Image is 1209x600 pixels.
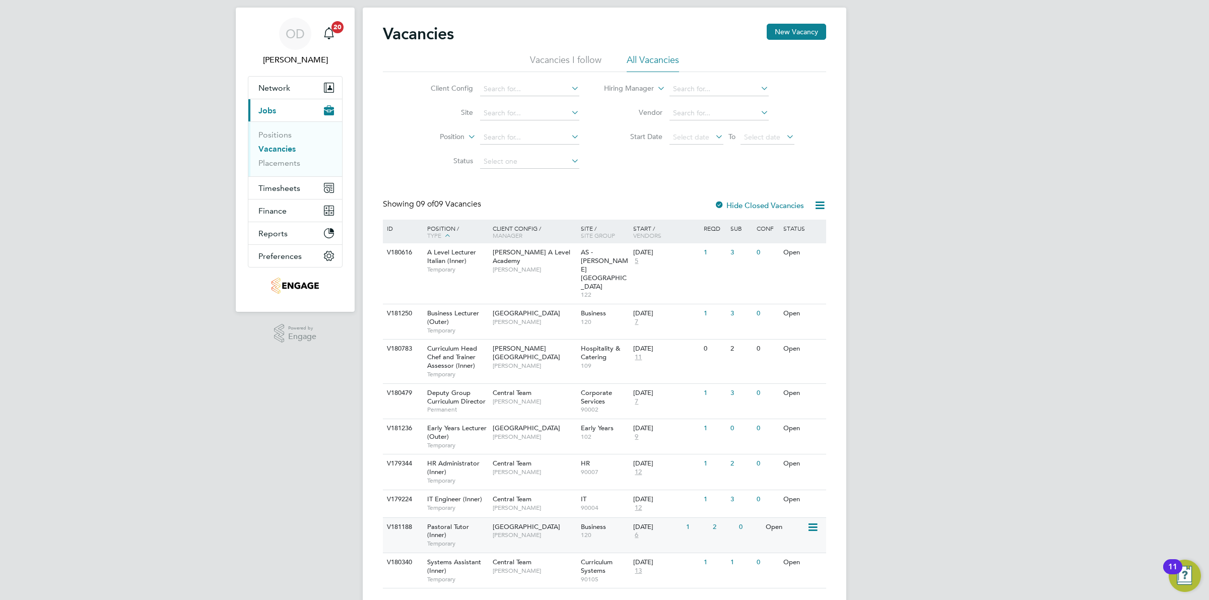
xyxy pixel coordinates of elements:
div: [DATE] [633,495,699,504]
div: 1 [701,304,727,323]
span: 120 [581,318,629,326]
div: Jobs [248,121,342,176]
span: Business [581,522,606,531]
span: HR [581,459,590,468]
div: Site / [578,220,631,244]
div: V179344 [384,454,420,473]
span: [PERSON_NAME] [493,362,576,370]
button: Reports [248,222,342,244]
span: [PERSON_NAME] [493,397,576,406]
a: OD[PERSON_NAME] [248,18,343,66]
span: Central Team [493,558,531,566]
span: Temporary [427,265,488,274]
div: Start / [631,220,701,244]
a: Vacancies [258,144,296,154]
li: Vacancies I follow [530,54,601,72]
div: [DATE] [633,558,699,567]
span: 09 Vacancies [416,199,481,209]
span: Curriculum Head Chef and Trainer Assessor (Inner) [427,344,477,370]
button: Timesheets [248,177,342,199]
label: Status [415,156,473,165]
span: IT [581,495,586,503]
div: 0 [754,243,780,262]
label: Position [407,132,464,142]
div: [DATE] [633,389,699,397]
span: 09 of [416,199,434,209]
span: Central Team [493,495,531,503]
span: 20 [331,21,344,33]
span: Site Group [581,231,615,239]
span: 102 [581,433,629,441]
span: [GEOGRAPHIC_DATA] [493,309,560,317]
span: [GEOGRAPHIC_DATA] [493,522,560,531]
span: Temporary [427,540,488,548]
div: Reqd [701,220,727,237]
span: Early Years [581,424,614,432]
div: V180783 [384,340,420,358]
div: [DATE] [633,309,699,318]
div: 0 [754,384,780,403]
span: Corporate Services [581,388,612,406]
div: [DATE] [633,248,699,257]
span: 122 [581,291,629,299]
img: jambo-logo-retina.png [272,278,318,294]
span: 90004 [581,504,629,512]
span: 13 [633,567,643,575]
span: OD [286,27,305,40]
span: AS - [PERSON_NAME][GEOGRAPHIC_DATA] [581,248,628,291]
button: Network [248,77,342,99]
div: 1 [701,553,727,572]
span: 11 [633,353,643,362]
span: Curriculum Systems [581,558,613,575]
div: V181188 [384,518,420,537]
div: Open [781,384,825,403]
button: Preferences [248,245,342,267]
div: 1 [701,490,727,509]
div: 1 [701,454,727,473]
div: V181250 [384,304,420,323]
span: Select date [744,132,780,142]
div: Status [781,220,825,237]
li: All Vacancies [627,54,679,72]
button: Open Resource Center, 11 new notifications [1169,560,1201,592]
span: [PERSON_NAME] [493,531,576,539]
span: Systems Assistant (Inner) [427,558,481,575]
label: Vendor [604,108,662,117]
div: [DATE] [633,424,699,433]
span: 90105 [581,575,629,583]
a: Placements [258,158,300,168]
label: Start Date [604,132,662,141]
h2: Vacancies [383,24,454,44]
span: A Level Lecturer Italian (Inner) [427,248,476,265]
div: Open [763,518,807,537]
div: 2 [728,454,754,473]
div: 3 [728,384,754,403]
span: Early Years Lecturer (Outer) [427,424,487,441]
span: Vendors [633,231,661,239]
button: Jobs [248,99,342,121]
div: V180616 [384,243,420,262]
nav: Main navigation [236,8,355,312]
div: 3 [728,243,754,262]
label: Site [415,108,473,117]
span: Temporary [427,575,488,583]
a: Go to home page [248,278,343,294]
span: Ollie Dart [248,54,343,66]
div: 3 [728,490,754,509]
div: 1 [728,553,754,572]
span: Select date [673,132,709,142]
span: 6 [633,531,640,540]
div: Open [781,553,825,572]
div: 0 [754,454,780,473]
span: 9 [633,433,640,441]
div: 3 [728,304,754,323]
span: Timesheets [258,183,300,193]
span: Business [581,309,606,317]
div: Open [781,304,825,323]
button: Finance [248,199,342,222]
div: [DATE] [633,345,699,353]
div: 2 [728,340,754,358]
span: 109 [581,362,629,370]
span: Temporary [427,504,488,512]
div: 0 [754,419,780,438]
